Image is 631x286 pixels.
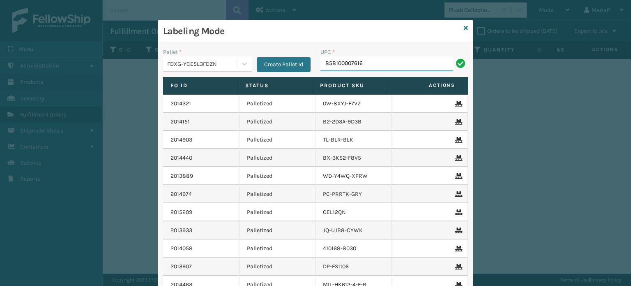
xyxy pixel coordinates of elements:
a: 2014058 [170,244,193,253]
td: DP-FS1106 [315,258,392,276]
td: Palletized [240,95,316,113]
a: 2015209 [170,208,192,216]
a: 2014151 [170,118,190,126]
i: Remove From Pallet [455,209,460,215]
i: Remove From Pallet [455,228,460,233]
i: Remove From Pallet [455,191,460,197]
td: TL-BLR-BLK [315,131,392,149]
i: Remove From Pallet [455,173,460,179]
a: 2013889 [170,172,193,180]
a: 2014321 [170,100,191,108]
a: 2013933 [170,226,192,235]
td: Palletized [240,221,316,239]
td: Palletized [240,149,316,167]
a: 2014974 [170,190,192,198]
td: Palletized [240,258,316,276]
i: Remove From Pallet [455,101,460,107]
td: PC-PRRTK-GRY [315,185,392,203]
label: Pallet [163,48,182,56]
label: Status [245,82,305,89]
td: B2-2D3A-9D3B [315,113,392,131]
i: Remove From Pallet [455,264,460,270]
td: WD-Y4WQ-XPRW [315,167,392,185]
h3: Labeling Mode [163,25,461,37]
td: Palletized [240,131,316,149]
td: JQ-UJB8-CYWK [315,221,392,239]
a: 2014903 [170,136,192,144]
label: Fo Id [170,82,230,89]
i: Remove From Pallet [455,137,460,143]
td: CEL12QN [315,203,392,221]
label: UPC [320,48,335,56]
td: Palletized [240,185,316,203]
span: Actions [390,79,460,92]
button: Create Pallet Id [257,57,311,72]
div: FDXG-YCE5L3FDZN [167,60,237,68]
i: Remove From Pallet [455,246,460,251]
a: 2014440 [170,154,192,162]
a: 2013907 [170,263,192,271]
td: 0W-8XYJ-F7VZ [315,95,392,113]
td: Palletized [240,113,316,131]
td: Palletized [240,203,316,221]
td: Palletized [240,239,316,258]
label: Product SKU [320,82,380,89]
td: 410168-8030 [315,239,392,258]
i: Remove From Pallet [455,155,460,161]
td: BX-3KS2-F8V5 [315,149,392,167]
i: Remove From Pallet [455,119,460,125]
td: Palletized [240,167,316,185]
